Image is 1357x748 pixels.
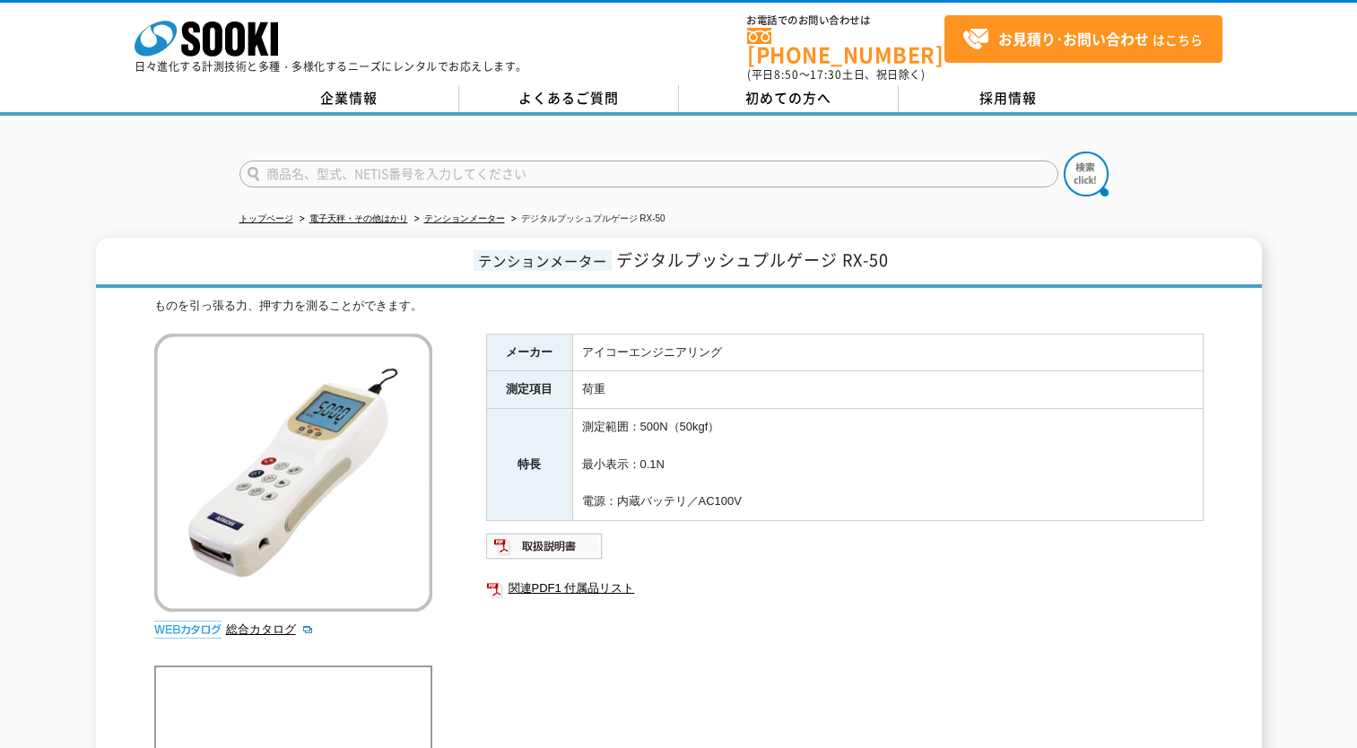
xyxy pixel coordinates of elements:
li: デジタルプッシュプルゲージ RX-50 [508,210,665,229]
span: はこちら [962,26,1203,53]
a: 関連PDF1 付属品リスト [486,577,1204,600]
img: btn_search.png [1064,152,1109,196]
a: [PHONE_NUMBER] [747,28,944,65]
a: 初めての方へ [679,85,899,112]
span: テンションメーター [474,250,612,271]
span: デジタルプッシュプルゲージ RX-50 [616,248,889,272]
a: 採用情報 [899,85,1118,112]
a: よくあるご質問 [459,85,679,112]
a: 取扱説明書 [486,544,604,557]
th: メーカー [486,334,572,371]
span: 初めての方へ [745,88,831,108]
th: 測定項目 [486,371,572,409]
th: 特長 [486,409,572,521]
img: 取扱説明書 [486,532,604,561]
a: 総合カタログ [226,622,314,636]
a: トップページ [239,213,293,223]
strong: お見積り･お問い合わせ [998,28,1149,49]
span: 17:30 [810,66,842,83]
div: ものを引っ張る力、押す力を測ることができます。 [154,297,1204,316]
a: テンションメーター [424,213,505,223]
img: webカタログ [154,621,222,639]
a: 電子天秤・その他はかり [309,213,408,223]
img: デジタルプッシュプルゲージ RX-50 [154,334,432,612]
span: (平日 ～ 土日、祝日除く) [747,66,925,83]
td: アイコーエンジニアリング [572,334,1203,371]
p: 日々進化する計測技術と多種・多様化するニーズにレンタルでお応えします。 [135,61,527,72]
td: 荷重 [572,371,1203,409]
span: お電話でのお問い合わせは [747,15,944,26]
a: お見積り･お問い合わせはこちら [944,15,1222,63]
span: 8:50 [774,66,799,83]
td: 測定範囲：500N（50kgf） 最小表示：0.1N 電源：内蔵バッテリ／AC100V [572,409,1203,521]
a: 企業情報 [239,85,459,112]
input: 商品名、型式、NETIS番号を入力してください [239,161,1058,187]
